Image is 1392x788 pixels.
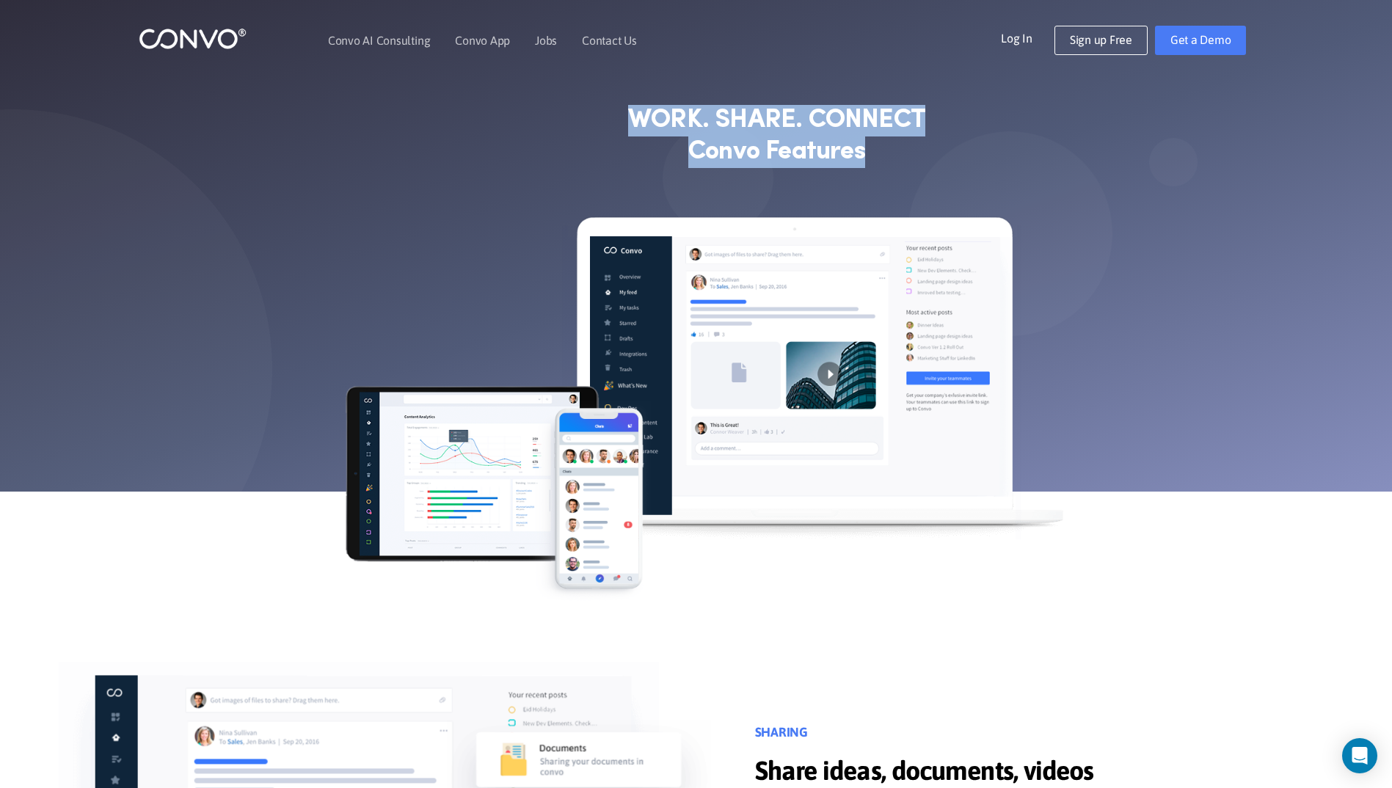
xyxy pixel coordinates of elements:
strong: WORK. SHARE. CONNECT Convo Features [628,105,925,168]
a: Convo AI Consulting [328,34,430,46]
a: Convo App [455,34,510,46]
a: Jobs [535,34,557,46]
img: logo_1.png [139,27,247,50]
a: Contact Us [582,34,637,46]
div: Open Intercom Messenger [1342,738,1377,773]
img: shape_not_found [1149,138,1198,186]
h3: SHARING [755,725,1104,751]
a: Get a Demo [1155,26,1247,55]
a: Sign up Free [1054,26,1148,55]
a: Log In [1001,26,1054,49]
